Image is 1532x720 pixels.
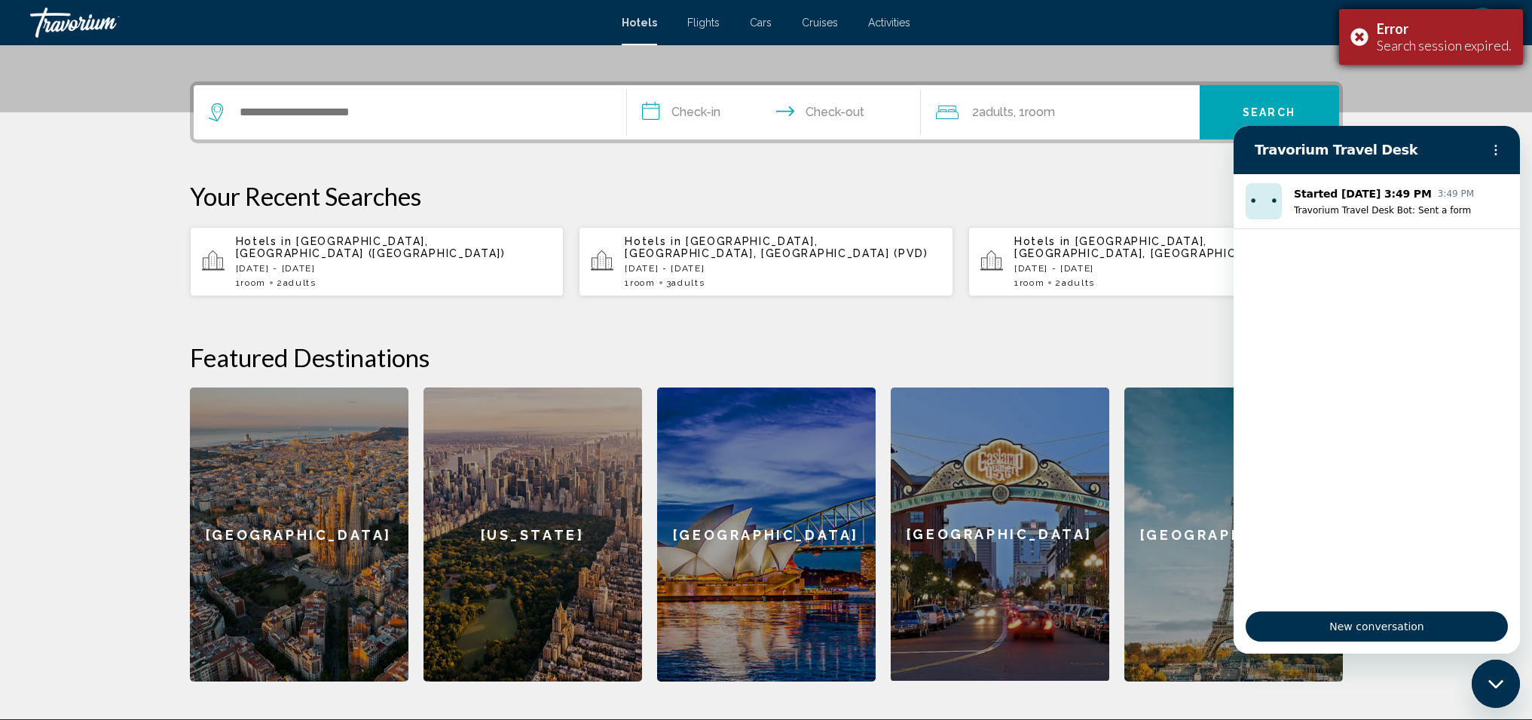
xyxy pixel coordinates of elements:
span: Room [630,277,656,288]
button: Search [1200,85,1339,139]
div: [GEOGRAPHIC_DATA] [891,388,1109,681]
a: Travorium [30,8,607,38]
span: [GEOGRAPHIC_DATA], [GEOGRAPHIC_DATA], [GEOGRAPHIC_DATA] (PVD) [625,235,928,259]
span: [GEOGRAPHIC_DATA], [GEOGRAPHIC_DATA], [GEOGRAPHIC_DATA] (PVD) [1014,235,1318,259]
span: 1 [236,277,266,288]
iframe: Button to launch messaging window, conversation in progress [1472,660,1520,708]
h2: Featured Destinations [190,342,1343,372]
span: [GEOGRAPHIC_DATA], [GEOGRAPHIC_DATA] ([GEOGRAPHIC_DATA]) [236,235,506,259]
span: Room [1025,105,1055,119]
span: 3 [666,277,705,288]
div: Search widget [194,85,1339,139]
div: Search session expired. [1377,37,1512,54]
span: Search [1243,107,1295,119]
p: [DATE] - [DATE] [236,263,552,274]
button: Check in and out dates [627,85,921,139]
iframe: Messaging window [1234,126,1520,654]
span: Adults [283,277,316,288]
span: Hotels in [236,235,292,247]
a: [GEOGRAPHIC_DATA] [1124,388,1343,682]
a: Cruises [802,17,838,29]
span: Adults [1062,277,1095,288]
span: Room [240,277,266,288]
p: [DATE] - [DATE] [625,263,941,274]
button: Hotels in [GEOGRAPHIC_DATA], [GEOGRAPHIC_DATA] ([GEOGRAPHIC_DATA])[DATE] - [DATE]1Room2Adults [190,226,564,297]
a: Activities [868,17,910,29]
button: Hotels in [GEOGRAPHIC_DATA], [GEOGRAPHIC_DATA], [GEOGRAPHIC_DATA] (PVD)[DATE] - [DATE]1Room3Adults [579,226,953,297]
span: Hotels in [1014,235,1071,247]
a: Flights [687,17,720,29]
span: Adults [979,105,1014,119]
p: Your Recent Searches [190,181,1343,211]
a: Hotels [622,17,657,29]
span: Room [1020,277,1045,288]
span: 2 [972,102,1014,123]
a: [GEOGRAPHIC_DATA] [190,388,408,682]
button: User Menu [1463,7,1502,38]
div: Error [1377,20,1512,37]
span: 2 [1055,277,1095,288]
span: , 1 [1014,102,1055,123]
p: [DATE] - [DATE] [1014,263,1331,274]
span: 2 [277,277,316,288]
a: [GEOGRAPHIC_DATA] [657,388,876,682]
span: 1 [1014,277,1044,288]
span: Adults [671,277,705,288]
a: Cars [750,17,772,29]
button: Travelers: 2 adults, 0 children [921,85,1200,139]
button: Hotels in [GEOGRAPHIC_DATA], [GEOGRAPHIC_DATA], [GEOGRAPHIC_DATA] (PVD)[DATE] - [DATE]1Room2Adults [968,226,1343,297]
a: [US_STATE] [424,388,642,682]
a: [GEOGRAPHIC_DATA] [891,388,1109,682]
span: 1 [625,277,655,288]
span: Hotels in [625,235,681,247]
